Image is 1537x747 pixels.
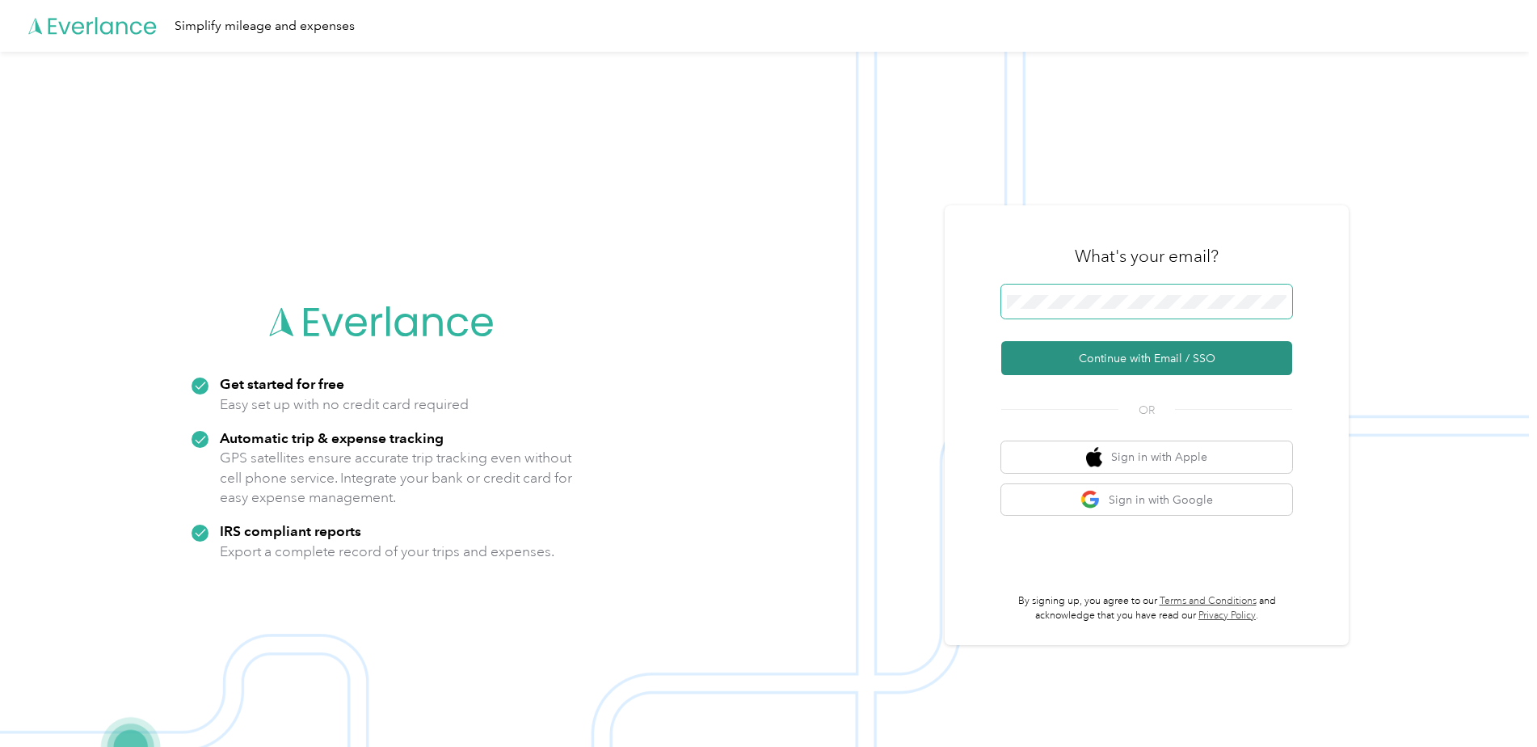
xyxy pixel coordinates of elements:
[220,448,573,508] p: GPS satellites ensure accurate trip tracking even without cell phone service. Integrate your bank...
[1001,341,1292,375] button: Continue with Email / SSO
[1080,490,1101,510] img: google logo
[175,16,355,36] div: Simplify mileage and expenses
[1001,594,1292,622] p: By signing up, you agree to our and acknowledge that you have read our .
[1160,595,1257,607] a: Terms and Conditions
[1075,245,1219,268] h3: What's your email?
[220,429,444,446] strong: Automatic trip & expense tracking
[1198,610,1256,622] a: Privacy Policy
[220,375,344,392] strong: Get started for free
[220,522,361,539] strong: IRS compliant reports
[1086,447,1102,467] img: apple logo
[1001,441,1292,473] button: apple logoSign in with Apple
[1001,484,1292,516] button: google logoSign in with Google
[1118,402,1175,419] span: OR
[220,395,469,415] p: Easy set up with no credit card required
[220,542,554,562] p: Export a complete record of your trips and expenses.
